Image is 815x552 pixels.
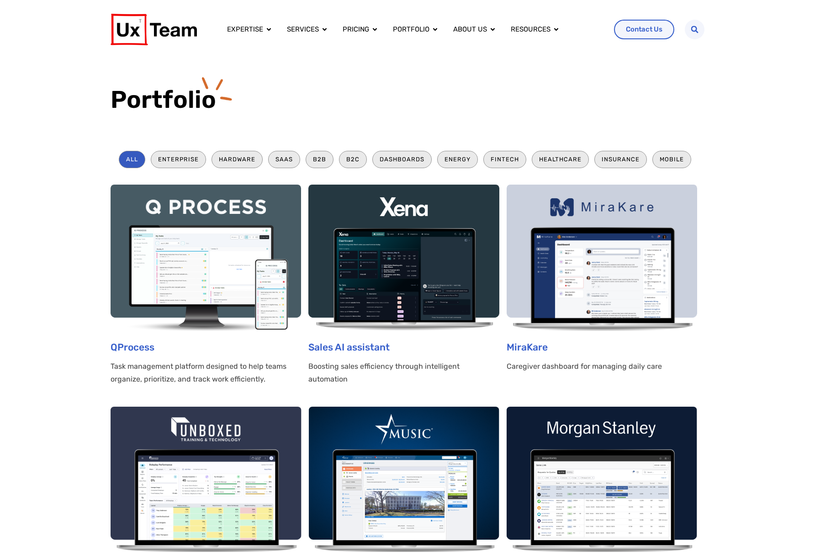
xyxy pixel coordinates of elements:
[437,151,478,168] li: Energy
[111,341,154,353] a: QProcess
[227,24,263,35] a: Expertise
[111,85,704,114] h1: Portfolio
[220,21,607,38] nav: Menu
[685,20,704,39] div: Search
[393,24,429,35] a: Portfolio
[268,151,300,168] li: SaaS
[453,24,487,35] a: About us
[119,151,145,168] li: All
[532,151,589,168] li: Healthcare
[507,360,697,373] p: Caregiver dashboard for managing daily care
[507,341,548,353] a: MiraKare
[594,151,647,168] li: Insurance
[614,20,674,39] a: Contact Us
[372,151,432,168] li: Dashboards
[308,341,390,353] a: Sales AI assistant
[306,151,333,168] li: B2B
[507,185,697,331] img: Caregiver Dashboard for Managing Daily Care
[151,151,206,168] li: Enterprise
[511,24,550,35] a: Resources
[343,24,369,35] a: Pricing
[308,360,499,386] p: Boosting sales efficiency through intelligent automation
[220,21,607,38] div: Menu Toggle
[111,360,301,386] p: Task management platform designed to help teams organize, prioritize, and track work efficiently.
[339,151,367,168] li: B2C
[652,151,691,168] li: Mobile
[287,24,319,35] a: Services
[308,185,499,331] img: Boosting Sales Efficiency Through Intelligent Automation
[626,26,662,33] span: Contact Us
[483,151,526,168] li: Fintech
[111,14,197,45] img: UX Team Logo
[111,185,301,331] img: Dashboard for a task management software
[212,151,263,168] li: Hardware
